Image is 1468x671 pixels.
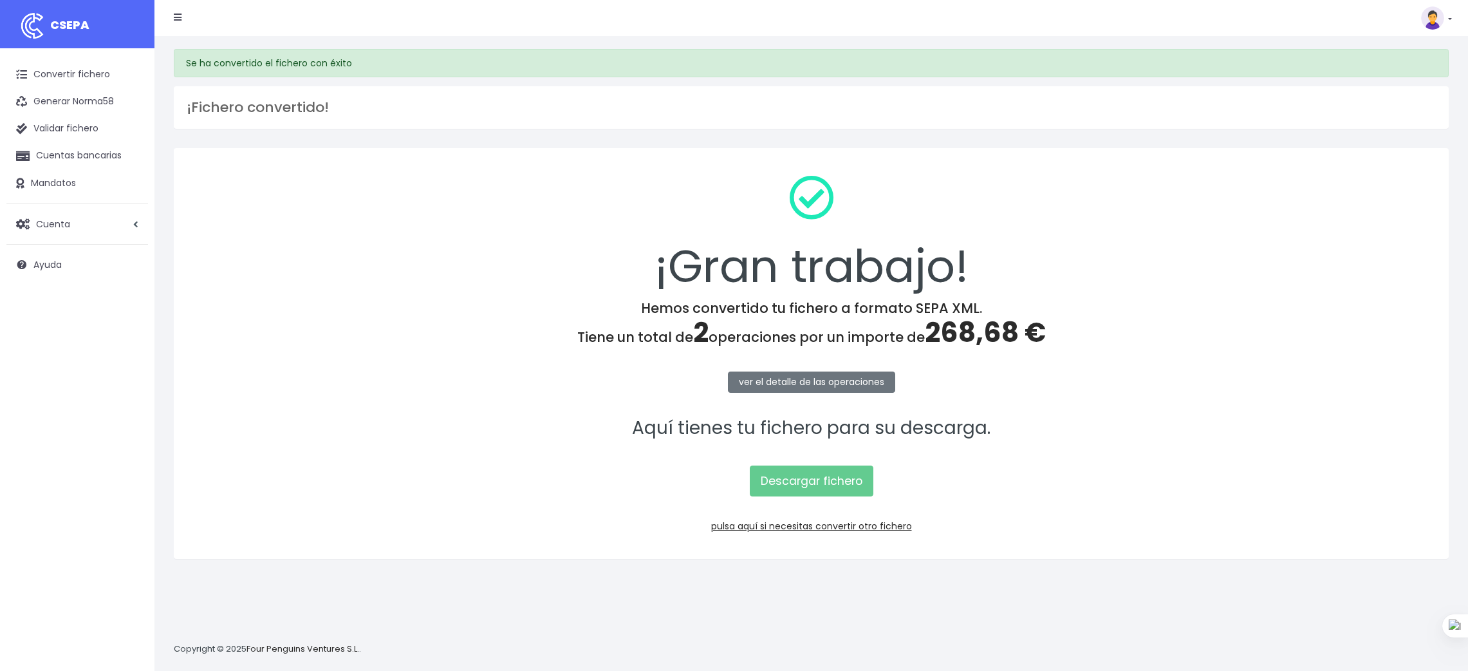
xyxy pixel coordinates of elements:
a: Convertir fichero [6,61,148,88]
div: ¡Gran trabajo! [190,165,1432,300]
p: Aquí tienes tu fichero para su descarga. [190,414,1432,443]
a: pulsa aquí si necesitas convertir otro fichero [711,520,912,533]
a: Cuenta [6,211,148,238]
a: Generar Norma58 [6,88,148,115]
a: Ayuda [6,251,148,278]
span: 268,68 € [925,314,1046,352]
span: Cuenta [36,217,70,230]
span: Ayuda [33,258,62,271]
p: Copyright © 2025 . [174,643,361,656]
img: profile [1421,6,1444,30]
h3: ¡Fichero convertido! [187,99,1436,116]
a: Descargar fichero [750,466,873,496]
span: 2 [693,314,709,352]
span: CSEPA [50,17,89,33]
a: Cuentas bancarias [6,142,148,169]
div: Se ha convertido el fichero con éxito [174,49,1449,77]
a: ver el detalle de las operaciones [728,372,895,393]
h4: Hemos convertido tu fichero a formato SEPA XML. Tiene un total de operaciones por un importe de [190,300,1432,349]
img: logo [16,10,48,42]
a: Mandatos [6,170,148,197]
a: Four Penguins Ventures S.L. [246,643,359,655]
a: Validar fichero [6,115,148,142]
